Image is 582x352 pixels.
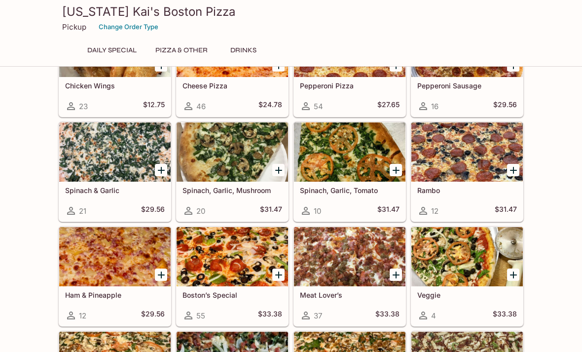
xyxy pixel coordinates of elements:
button: Add Veggie [507,269,519,281]
h5: $24.78 [258,100,282,112]
h5: Ham & Pineapple [65,291,165,299]
a: Cheese Pizza46$24.78 [176,17,289,117]
button: Drinks [221,43,265,57]
h5: Rambo [417,186,517,195]
a: Spinach, Garlic, Mushroom20$31.47 [176,122,289,222]
a: Pepperoni Pizza54$27.65 [293,17,406,117]
div: Cheese Pizza [177,18,288,77]
span: 20 [196,206,205,216]
button: Add Ham & Pineapple [155,269,167,281]
a: Ham & Pineapple12$29.56 [59,227,171,326]
button: Daily Special [82,43,142,57]
h5: Spinach, Garlic, Mushroom [182,186,282,195]
div: Chicken Wings [59,18,171,77]
div: Veggie [411,227,523,286]
h5: Veggie [417,291,517,299]
div: Spinach, Garlic, Tomato [294,122,405,182]
span: 10 [314,206,321,216]
a: Chicken Wings23$12.75 [59,17,171,117]
h5: $33.38 [375,310,400,321]
div: Pepperoni Pizza [294,18,405,77]
h5: Pepperoni Sausage [417,81,517,90]
button: Add Spinach, Garlic, Mushroom [272,164,285,176]
button: Add Boston’s Special [272,269,285,281]
h5: $29.56 [141,205,165,217]
a: Spinach & Garlic21$29.56 [59,122,171,222]
span: 55 [196,311,205,320]
h5: Chicken Wings [65,81,165,90]
h5: $31.47 [260,205,282,217]
span: 21 [79,206,86,216]
a: Rambo12$31.47 [411,122,523,222]
div: Spinach & Garlic [59,122,171,182]
a: Spinach, Garlic, Tomato10$31.47 [293,122,406,222]
button: Add Spinach & Garlic [155,164,167,176]
h5: Cheese Pizza [182,81,282,90]
button: Pizza & Other [150,43,213,57]
h5: $12.75 [143,100,165,112]
h5: $31.47 [377,205,400,217]
div: Rambo [411,122,523,182]
h5: Boston’s Special [182,291,282,299]
h5: $33.38 [493,310,517,321]
h5: $27.65 [377,100,400,112]
h5: $29.56 [493,100,517,112]
a: Veggie4$33.38 [411,227,523,326]
h5: $31.47 [495,205,517,217]
div: Meat Lover’s [294,227,405,286]
span: 46 [196,102,206,111]
h5: Spinach, Garlic, Tomato [300,186,400,195]
span: 12 [431,206,438,216]
button: Change Order Type [94,19,163,35]
button: Add Spinach, Garlic, Tomato [390,164,402,176]
h5: Meat Lover’s [300,291,400,299]
div: Pepperoni Sausage [411,18,523,77]
a: Meat Lover’s37$33.38 [293,227,406,326]
h5: $33.38 [258,310,282,321]
span: 12 [79,311,86,320]
div: Ham & Pineapple [59,227,171,286]
p: Pickup [62,22,86,32]
div: Boston’s Special [177,227,288,286]
button: Add Rambo [507,164,519,176]
a: Pepperoni Sausage16$29.56 [411,17,523,117]
div: Spinach, Garlic, Mushroom [177,122,288,182]
h3: [US_STATE] Kai's Boston Pizza [62,4,520,19]
span: 4 [431,311,436,320]
button: Add Meat Lover’s [390,269,402,281]
span: 54 [314,102,323,111]
h5: Pepperoni Pizza [300,81,400,90]
span: 37 [314,311,322,320]
span: 23 [79,102,88,111]
a: Boston’s Special55$33.38 [176,227,289,326]
span: 16 [431,102,438,111]
h5: Spinach & Garlic [65,186,165,195]
h5: $29.56 [141,310,165,321]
